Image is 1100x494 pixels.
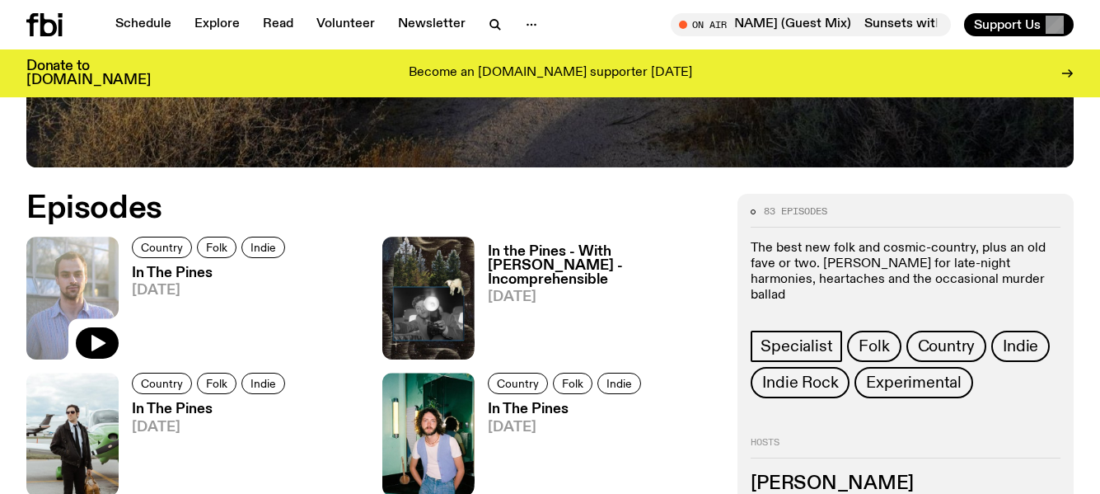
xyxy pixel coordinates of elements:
[241,373,285,394] a: Indie
[141,241,183,253] span: Country
[751,241,1060,304] p: The best new folk and cosmic-country, plus an old fave or two. [PERSON_NAME] for late-night harmo...
[409,66,692,81] p: Become an [DOMAIN_NAME] supporter [DATE]
[132,373,192,394] a: Country
[253,13,303,36] a: Read
[751,475,1060,493] h3: [PERSON_NAME]
[751,367,850,398] a: Indie Rock
[488,373,548,394] a: Country
[488,402,646,416] h3: In The Pines
[206,241,227,253] span: Folk
[751,331,842,362] a: Specialist
[854,367,973,398] a: Experimental
[918,337,976,355] span: Country
[105,13,181,36] a: Schedule
[974,17,1041,32] span: Support Us
[307,13,385,36] a: Volunteer
[488,290,719,304] span: [DATE]
[185,13,250,36] a: Explore
[197,373,236,394] a: Folk
[250,241,276,253] span: Indie
[764,207,827,216] span: 83 episodes
[847,331,901,362] a: Folk
[553,373,592,394] a: Folk
[132,284,290,298] span: [DATE]
[906,331,987,362] a: Country
[751,438,1060,458] h2: Hosts
[762,374,838,392] span: Indie Rock
[761,337,832,355] span: Specialist
[132,421,290,435] span: [DATE]
[206,378,227,390] span: Folk
[597,373,641,394] a: Indie
[497,378,539,390] span: Country
[859,337,889,355] span: Folk
[132,237,192,258] a: Country
[488,421,646,435] span: [DATE]
[26,59,151,87] h3: Donate to [DOMAIN_NAME]
[141,378,183,390] span: Country
[671,13,951,36] button: On AirSunsets with Nazty Gurl ft. [PERSON_NAME] (Guest Mix)Sunsets with Nazty Gurl ft. [PERSON_NA...
[250,378,276,390] span: Indie
[606,378,632,390] span: Indie
[866,374,962,392] span: Experimental
[119,266,290,360] a: In The Pines[DATE]
[488,245,719,287] h3: In the Pines - With [PERSON_NAME] - Incomprehensible
[26,194,718,223] h2: Episodes
[197,237,236,258] a: Folk
[475,245,719,360] a: In the Pines - With [PERSON_NAME] - Incomprehensible[DATE]
[964,13,1074,36] button: Support Us
[132,402,290,416] h3: In The Pines
[991,331,1050,362] a: Indie
[562,378,583,390] span: Folk
[1003,337,1038,355] span: Indie
[132,266,290,280] h3: In The Pines
[241,237,285,258] a: Indie
[388,13,475,36] a: Newsletter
